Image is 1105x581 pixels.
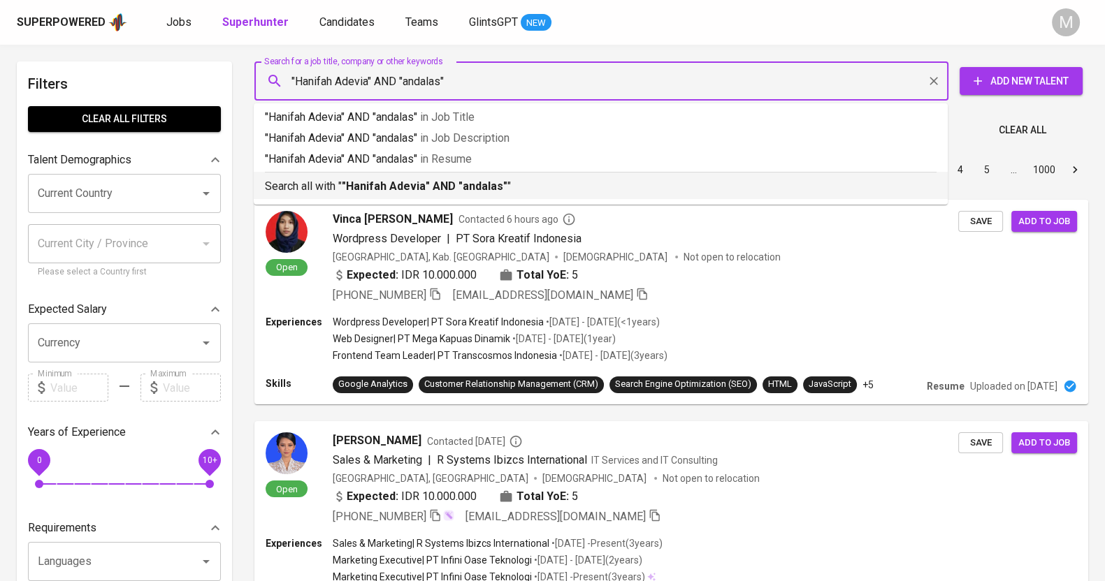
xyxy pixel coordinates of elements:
p: Sales & Marketing | R Systems Ibizcs International [333,536,549,550]
span: [PHONE_NUMBER] [333,510,426,523]
img: 94ac022bc343f35a29a7229edeb73259.jpg [266,432,308,474]
input: Value [163,374,221,402]
span: Save [965,435,996,451]
span: Candidates [319,15,375,29]
div: Talent Demographics [28,146,221,174]
a: Candidates [319,14,377,31]
span: [DEMOGRAPHIC_DATA] [563,250,670,264]
img: app logo [108,12,127,33]
button: Open [196,184,216,203]
span: Open [270,261,303,273]
span: | [428,452,431,469]
span: Add to job [1018,214,1070,230]
p: Requirements [28,520,96,536]
div: JavaScript [809,378,851,391]
a: Superhunter [222,14,291,31]
h6: Filters [28,73,221,95]
div: Years of Experience [28,418,221,446]
span: 10+ [202,455,217,465]
div: [GEOGRAPHIC_DATA], [GEOGRAPHIC_DATA] [333,471,528,485]
p: Talent Demographics [28,152,131,168]
span: R Systems Ibizcs International [437,453,587,466]
span: Contacted [DATE] [427,434,523,448]
button: Save [958,432,1003,454]
span: 5 [572,267,578,284]
p: • [DATE] - Present ( 3 years ) [549,536,663,550]
span: in Job Title [420,110,475,124]
p: "Hanifah Adevia" AND "andalas" [265,151,937,168]
p: +5 [862,378,874,392]
a: OpenVinca [PERSON_NAME]Contacted 6 hours agoWordpress Developer|PT Sora Kreatif Indonesia[GEOGRAP... [254,200,1088,404]
a: Teams [405,14,441,31]
p: Web Designer | PT Mega Kapuas Dinamik [333,332,510,346]
p: Experiences [266,315,333,329]
span: in Resume [420,152,472,166]
div: … [1002,163,1025,177]
button: Go to page 5 [976,159,998,181]
p: "Hanifah Adevia" AND "andalas" [265,130,937,147]
b: Expected: [347,267,398,284]
p: Search all with " " [265,178,937,195]
button: Save [958,211,1003,233]
span: NEW [521,16,551,30]
span: GlintsGPT [469,15,518,29]
b: Total YoE: [517,267,569,284]
div: IDR 10.000.000 [333,267,477,284]
span: Contacted 6 hours ago [458,212,576,226]
div: HTML [768,378,792,391]
span: Jobs [166,15,192,29]
input: Value [50,374,108,402]
div: Requirements [28,514,221,542]
span: Save [965,214,996,230]
b: Total YoE: [517,488,569,505]
p: Frontend Team Leader | PT Transcosmos Indonesia [333,348,557,362]
div: M [1052,8,1080,36]
p: Marketing Executive | PT Infini Oase Teknologi [333,553,532,567]
div: Customer Relationship Management (CRM) [424,378,598,391]
button: Clear All filters [28,106,221,132]
p: • [DATE] - [DATE] ( 2 years ) [532,553,642,567]
p: • [DATE] - [DATE] ( <1 years ) [544,315,660,329]
span: [PHONE_NUMBER] [333,288,426,302]
span: Wordpress Developer [333,232,441,245]
div: IDR 10.000.000 [333,488,477,505]
span: Add to job [1018,435,1070,451]
span: Vinca [PERSON_NAME] [333,211,453,228]
div: Superpowered [17,15,106,31]
svg: By Batam recruiter [509,434,523,448]
p: Skills [266,376,333,390]
p: "Hanifah Adevia" AND "andalas" [265,109,937,126]
span: [PERSON_NAME] [333,432,421,449]
p: Expected Salary [28,301,107,318]
span: Clear All filters [39,110,210,128]
nav: pagination navigation [841,159,1088,181]
p: • [DATE] - [DATE] ( 3 years ) [557,348,667,362]
button: Open [196,333,216,353]
span: [EMAIL_ADDRESS][DOMAIN_NAME] [465,510,646,523]
button: Go to next page [1064,159,1086,181]
span: Add New Talent [971,73,1071,90]
a: GlintsGPT NEW [469,14,551,31]
b: Expected: [347,488,398,505]
p: Experiences [266,536,333,550]
span: Open [270,483,303,495]
div: Google Analytics [338,378,407,391]
button: Add New Talent [960,67,1083,95]
span: in Job Description [420,131,510,145]
div: Expected Salary [28,295,221,323]
span: PT Sora Kreatif Indonesia [456,232,582,245]
div: [GEOGRAPHIC_DATA], Kab. [GEOGRAPHIC_DATA] [333,250,549,264]
b: "Hanifah Adevia" AND "andalas" [342,179,507,193]
span: [DEMOGRAPHIC_DATA] [542,471,649,485]
p: Please select a Country first [38,265,211,279]
p: Years of Experience [28,424,126,441]
svg: By Batam recruiter [562,212,576,226]
b: Superhunter [222,15,289,29]
a: Jobs [166,14,194,31]
img: 84e315d75cb90cb6068c21c63f1c8f3d.jpg [266,211,308,253]
div: Search Engine Optimization (SEO) [615,378,751,391]
p: Wordpress Developer | PT Sora Kreatif Indonesia [333,315,544,329]
p: Uploaded on [DATE] [970,379,1057,393]
button: Go to page 4 [949,159,972,181]
a: Superpoweredapp logo [17,12,127,33]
